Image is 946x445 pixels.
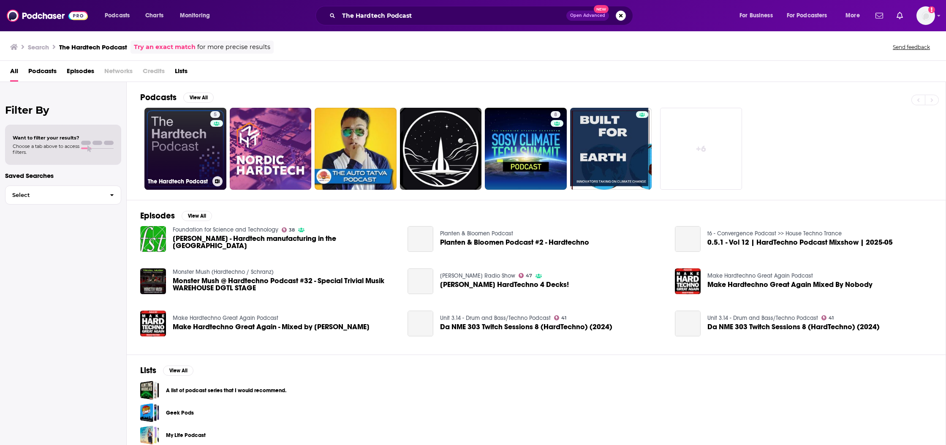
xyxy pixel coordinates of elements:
a: Cristian Varela Radio Show [440,272,515,279]
a: Try an exact match [134,42,196,52]
img: User Profile [916,6,935,25]
a: Monster Mush (Hardtechno / Schranz) [173,268,274,276]
p: Saved Searches [5,172,121,180]
a: Geek Pods [140,403,159,422]
a: Planten & Bloomen Podcast #2 - Hardtechno [440,239,589,246]
a: Show notifications dropdown [893,8,906,23]
a: A list of podcast series that I would recommend. [166,386,286,395]
span: 8 [554,111,557,119]
h2: Podcasts [140,92,177,103]
a: Da NME 303 Twitch Sessions 8 (HardTechno) (2024) [707,323,880,330]
a: My Life Podcast [140,426,159,445]
a: 0.5.1 - Vol 12 | HardTechno Podcast Mixshow | 2025-05 [675,226,701,252]
button: Show profile menu [916,6,935,25]
div: Search podcasts, credits, & more... [323,6,641,25]
img: Monster Mush @ Hardtechno Podcast #32 - Special Trivial Musik WAREHOUSE DGTL STAGE [140,268,166,294]
a: Geek Pods [166,408,194,418]
a: PodcastsView All [140,92,214,103]
a: Make Hardtechno Great Again - Mixed by Dave Blunt [173,323,370,330]
button: open menu [99,9,141,22]
a: t6 - Convergence Podcast >> House Techno Trance [707,230,842,237]
a: 38 [282,227,295,232]
button: View All [183,93,214,103]
a: 5 [210,111,220,118]
a: 5The Hardtech Podcast [144,108,226,190]
a: All [10,64,18,82]
a: 47 [519,273,533,278]
span: Make Hardtechno Great Again - Mixed by [PERSON_NAME] [173,323,370,330]
a: Charts [140,9,169,22]
a: Make Hardtechno Great Again Podcast [173,314,278,322]
img: Peter Marsh - Hardtech manufacturing in the UK [140,226,166,252]
input: Search podcasts, credits, & more... [339,9,566,22]
span: Podcasts [105,10,130,22]
a: Cristian Varela_Special HardTechno 4 Decks! [408,268,433,294]
button: open menu [174,9,221,22]
span: [PERSON_NAME] - Hardtech manufacturing in the [GEOGRAPHIC_DATA] [173,235,397,249]
a: Unit 3.14 - Drum and Bass/Techno Podcast [440,314,551,322]
span: Monster Mush @ Hardtechno Podcast #32 - Special Trivial Musik WAREHOUSE DGTL STAGE [173,277,397,292]
a: 41 [821,315,834,320]
a: +6 [660,108,742,190]
a: My Life Podcast [166,431,206,440]
a: Foundation for Science and Technology [173,226,278,233]
h3: Search [28,43,49,51]
a: Show notifications dropdown [872,8,886,23]
span: Logged in as azatarain [916,6,935,25]
a: Da NME 303 Twitch Sessions 8 (HardTechno) (2024) [675,311,701,336]
button: Send feedback [890,44,932,51]
a: Unit 3.14 - Drum and Bass/Techno Podcast [707,314,818,322]
span: 41 [829,316,834,320]
svg: Add a profile image [928,6,935,13]
span: 41 [561,316,566,320]
span: Monitoring [180,10,210,22]
a: EpisodesView All [140,210,212,221]
a: Peter Marsh - Hardtech manufacturing in the UK [173,235,397,249]
span: Episodes [67,64,94,82]
span: [PERSON_NAME] HardTechno 4 Decks! [440,281,569,288]
h2: Filter By [5,104,121,116]
span: for more precise results [197,42,270,52]
img: Make Hardtechno Great Again Mixed By Nobody [675,268,701,294]
span: A list of podcast series that I would recommend. [140,381,159,400]
a: Podcasts [28,64,57,82]
span: Select [5,192,103,198]
a: Make Hardtechno Great Again Podcast [707,272,813,279]
span: 5 [214,111,217,119]
span: Want to filter your results? [13,135,79,141]
span: 47 [526,274,532,278]
a: Planten & Bloomen Podcast #2 - Hardtechno [408,226,433,252]
a: Da NME 303 Twitch Sessions 8 (HardTechno) (2024) [408,311,433,336]
span: Credits [143,64,165,82]
span: Networks [104,64,133,82]
h3: The Hardtech Podcast [59,43,127,51]
span: Charts [145,10,163,22]
span: Choose a tab above to access filters. [13,143,79,155]
a: Lists [175,64,188,82]
a: 8 [551,111,560,118]
img: Podchaser - Follow, Share and Rate Podcasts [7,8,88,24]
a: Make Hardtechno Great Again Mixed By Nobody [707,281,873,288]
h3: The Hardtech Podcast [148,178,209,185]
button: open menu [781,9,840,22]
img: Make Hardtechno Great Again - Mixed by Dave Blunt [140,311,166,336]
a: ListsView All [140,365,193,376]
button: open menu [734,9,783,22]
a: 0.5.1 - Vol 12 | HardTechno Podcast Mixshow | 2025-05 [707,239,893,246]
button: open menu [840,9,870,22]
span: New [594,5,609,13]
a: Da NME 303 Twitch Sessions 8 (HardTechno) (2024) [440,323,612,330]
h2: Episodes [140,210,175,221]
span: More [845,10,860,22]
